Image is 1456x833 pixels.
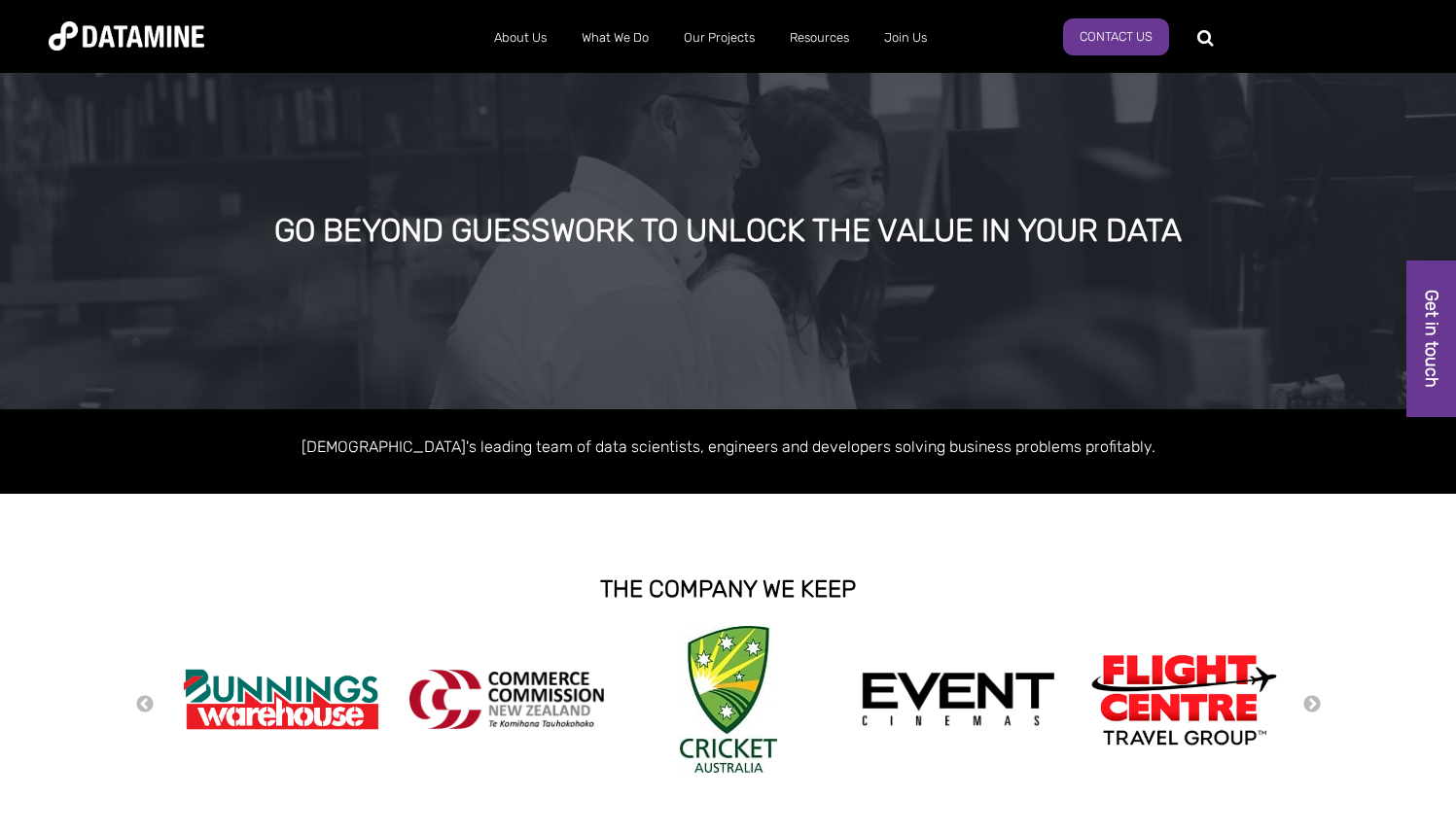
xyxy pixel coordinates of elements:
[1302,694,1322,715] button: Next
[174,434,1283,460] p: [DEMOGRAPHIC_DATA]'s leading team of data scientists, engineers and developers solving business p...
[861,672,1055,728] img: event cinemas
[135,694,155,715] button: Previous
[49,21,204,51] img: Datamine
[680,626,777,773] img: Cricket Australia
[772,13,867,63] a: Resources
[1086,649,1281,749] img: Flight Centre
[564,13,666,63] a: What We Do
[1063,18,1169,55] a: Contact Us
[184,663,378,736] img: Bunnings Warehouse
[477,13,564,63] a: About Us
[666,13,772,63] a: Our Projects
[600,575,856,603] strong: THE COMPANY WE KEEP
[170,214,1285,249] div: GO BEYOND GUESSWORK TO UNLOCK THE VALUE IN YOUR DATA
[409,670,604,729] img: commercecommission
[1406,260,1456,417] a: Get in touch
[867,13,944,63] a: Join Us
